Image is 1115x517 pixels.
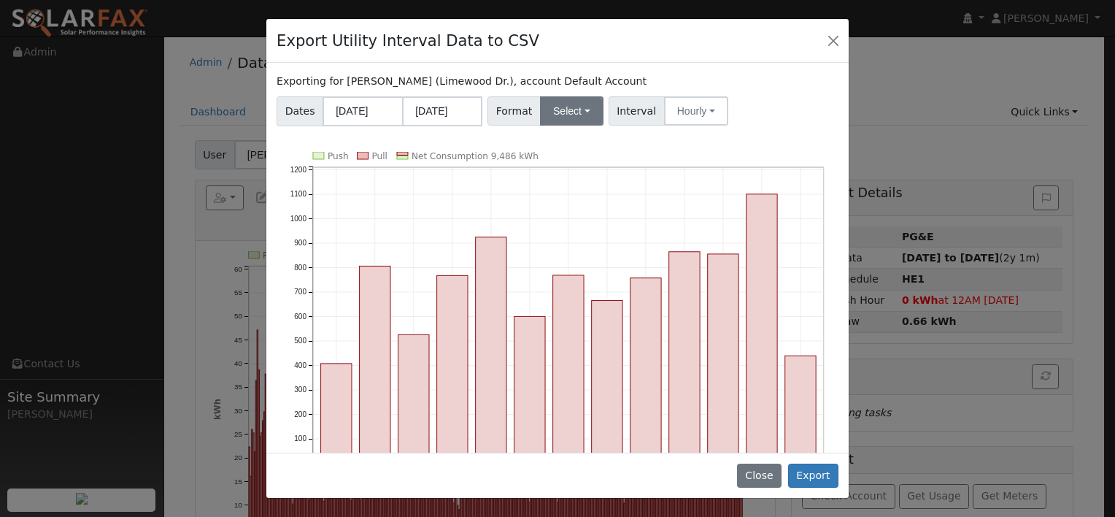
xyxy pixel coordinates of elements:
rect: onclick="" [476,237,506,464]
text: 300 [294,386,306,394]
text: 500 [294,337,306,345]
span: Dates [277,96,323,126]
rect: onclick="" [553,275,584,464]
rect: onclick="" [437,275,468,463]
button: Select [540,96,603,126]
text: 200 [294,410,306,418]
rect: onclick="" [785,356,816,463]
rect: onclick="" [669,252,700,464]
label: Exporting for [PERSON_NAME] (Limewood Dr.), account Default Account [277,74,647,89]
h4: Export Utility Interval Data to CSV [277,29,539,53]
rect: onclick="" [514,316,545,463]
rect: onclick="" [592,300,622,463]
button: Close [737,464,782,489]
text: Net Consumption 9,486 kWh [412,151,539,161]
text: 1000 [290,214,307,222]
text: Pull [372,151,387,161]
text: 400 [294,361,306,369]
span: Interval [609,96,665,126]
button: Export [788,464,838,489]
span: Format [487,96,541,126]
rect: onclick="" [746,194,777,464]
rect: onclick="" [321,364,352,464]
button: Close [823,30,844,50]
text: 1100 [290,190,307,198]
rect: onclick="" [360,266,390,463]
rect: onclick="" [708,254,738,464]
text: 600 [294,313,306,321]
text: 700 [294,288,306,296]
text: 800 [294,264,306,272]
text: 100 [294,434,306,443]
text: 900 [294,239,306,247]
text: Push [328,151,349,161]
rect: onclick="" [398,334,429,463]
text: 1200 [290,165,307,173]
rect: onclick="" [630,277,661,463]
button: Hourly [664,96,728,126]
